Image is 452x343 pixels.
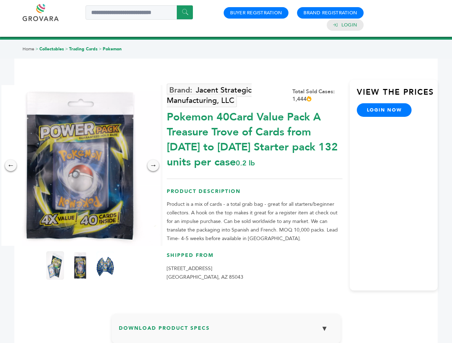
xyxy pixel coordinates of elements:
h3: Product Description [167,188,342,200]
img: Pokemon 40-Card Value Pack – A Treasure Trove of Cards from 1996 to 2024 - Starter pack! 132 unit... [71,251,89,280]
a: Jacent Strategic Manufacturing, LLC [167,84,252,107]
button: ▼ [316,321,334,336]
img: Pokemon 40-Card Value Pack – A Treasure Trove of Cards from 1996 to 2024 - Starter pack! 132 unit... [46,251,64,280]
span: > [99,46,102,52]
a: Buyer Registration [230,10,282,16]
a: Trading Cards [69,46,98,52]
h3: Download Product Specs [119,321,334,342]
span: 0.2 lb [236,158,255,168]
img: Pokemon 40-Card Value Pack – A Treasure Trove of Cards from 1996 to 2024 - Starter pack! 132 unit... [96,251,114,280]
h3: Shipped From [167,252,342,264]
a: Login [341,22,357,28]
span: > [35,46,38,52]
span: > [65,46,68,52]
a: Pokemon [103,46,122,52]
a: Home [23,46,34,52]
p: [STREET_ADDRESS] [GEOGRAPHIC_DATA], AZ 85043 [167,264,342,282]
div: → [147,160,159,171]
div: Total Sold Cases: 1,444 [292,88,342,103]
a: Collectables [39,46,64,52]
input: Search a product or brand... [86,5,193,20]
a: Brand Registration [303,10,357,16]
div: ← [5,160,16,171]
a: login now [357,103,412,117]
p: Product is a mix of cards - a total grab bag - great for all starters/beginner collectors. A hook... [167,200,342,243]
div: Pokemon 40Card Value Pack A Treasure Trove of Cards from [DATE] to [DATE] Starter pack 132 units ... [167,106,342,170]
h3: View the Prices [357,87,438,103]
